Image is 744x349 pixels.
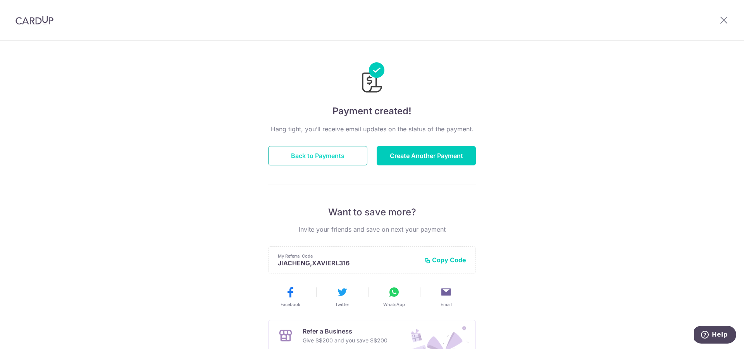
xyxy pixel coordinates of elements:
[268,206,476,218] p: Want to save more?
[278,253,418,259] p: My Referral Code
[267,286,313,308] button: Facebook
[694,326,736,345] iframe: Opens a widget where you can find more information
[441,301,452,308] span: Email
[424,256,466,264] button: Copy Code
[15,15,53,25] img: CardUp
[268,146,367,165] button: Back to Payments
[303,327,387,336] p: Refer a Business
[281,301,300,308] span: Facebook
[383,301,405,308] span: WhatsApp
[278,259,418,267] p: JIACHENG,XAVIERL316
[268,104,476,118] h4: Payment created!
[423,286,469,308] button: Email
[268,124,476,134] p: Hang tight, you’ll receive email updates on the status of the payment.
[360,62,384,95] img: Payments
[335,301,349,308] span: Twitter
[377,146,476,165] button: Create Another Payment
[319,286,365,308] button: Twitter
[371,286,417,308] button: WhatsApp
[268,225,476,234] p: Invite your friends and save on next your payment
[303,336,387,345] p: Give S$200 and you save S$200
